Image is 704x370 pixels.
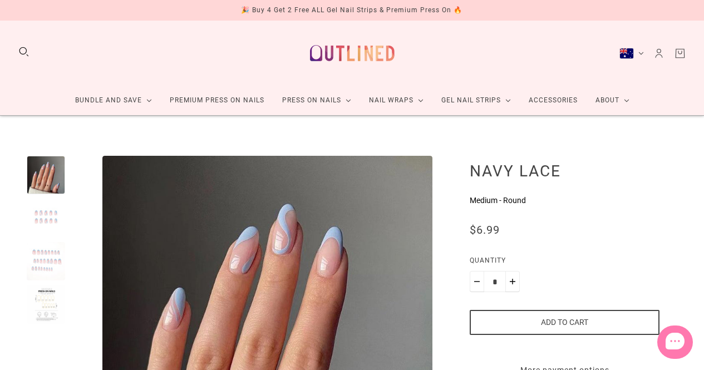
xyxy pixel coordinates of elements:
[470,255,659,271] label: Quantity
[587,86,638,115] a: About
[161,86,273,115] a: Premium Press On Nails
[360,86,432,115] a: Nail Wraps
[432,86,520,115] a: Gel Nail Strips
[66,86,161,115] a: Bundle and Save
[241,4,462,16] div: 🎉 Buy 4 Get 2 Free ALL Gel Nail Strips & Premium Press On 🔥
[18,46,30,58] button: Search
[619,48,644,59] button: Australia
[470,223,500,236] span: $6.99
[470,310,659,335] button: Add to cart
[470,271,484,292] button: Minus
[273,86,360,115] a: Press On Nails
[674,47,686,60] a: Cart
[303,29,401,77] a: Outlined
[520,86,587,115] a: Accessories
[470,195,659,206] p: Medium - Round
[505,271,520,292] button: Plus
[653,47,665,60] a: Account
